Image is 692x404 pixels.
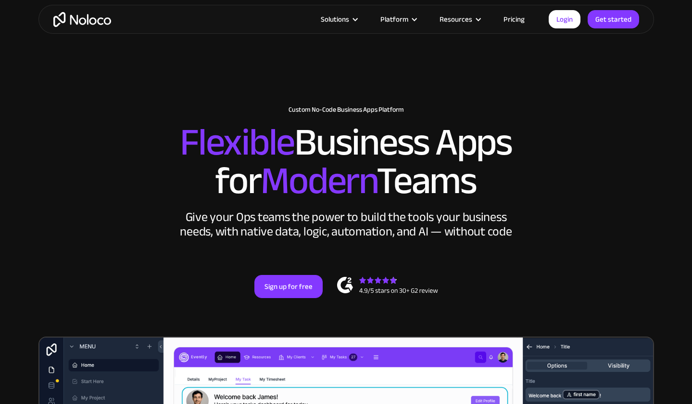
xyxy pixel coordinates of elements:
div: Solutions [321,13,349,26]
a: Sign up for free [254,275,323,298]
div: Platform [380,13,408,26]
h2: Business Apps for Teams [48,123,644,200]
div: Resources [440,13,472,26]
div: Give your Ops teams the power to build the tools your business needs, with native data, logic, au... [178,210,515,239]
a: Login [549,10,580,28]
span: Modern [261,145,377,217]
span: Flexible [180,106,294,178]
h1: Custom No-Code Business Apps Platform [48,106,644,114]
div: Resources [428,13,491,26]
div: Solutions [309,13,368,26]
a: Pricing [491,13,537,26]
a: Get started [588,10,639,28]
div: Platform [368,13,428,26]
a: home [53,12,111,27]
